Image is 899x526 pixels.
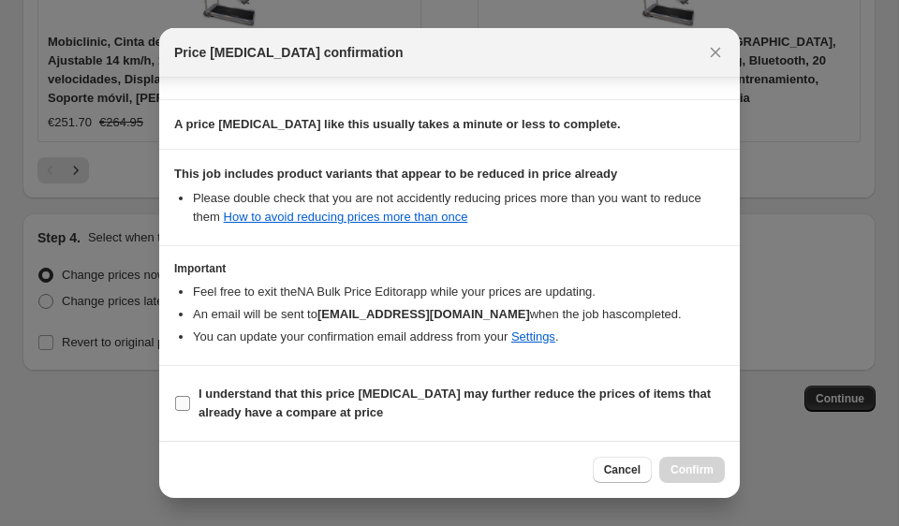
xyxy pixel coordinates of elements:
b: A price [MEDICAL_DATA] like this usually takes a minute or less to complete. [174,117,621,131]
li: You can update your confirmation email address from your . [193,328,725,346]
h3: Important [174,261,725,276]
button: Close [702,39,729,66]
b: This job includes product variants that appear to be reduced in price already [174,167,617,181]
li: An email will be sent to when the job has completed . [193,305,725,324]
span: Price [MEDICAL_DATA] confirmation [174,43,404,62]
b: [EMAIL_ADDRESS][DOMAIN_NAME] [317,307,530,321]
span: Cancel [604,462,641,477]
button: Cancel [593,457,652,483]
li: Please double check that you are not accidently reducing prices more than you want to reduce them [193,189,725,226]
a: How to avoid reducing prices more than once [224,210,468,224]
a: Settings [511,329,555,343]
li: Feel free to exit the NA Bulk Price Editor app while your prices are updating. [193,283,725,301]
b: I understand that this price [MEDICAL_DATA] may further reduce the prices of items that already h... [199,387,711,419]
